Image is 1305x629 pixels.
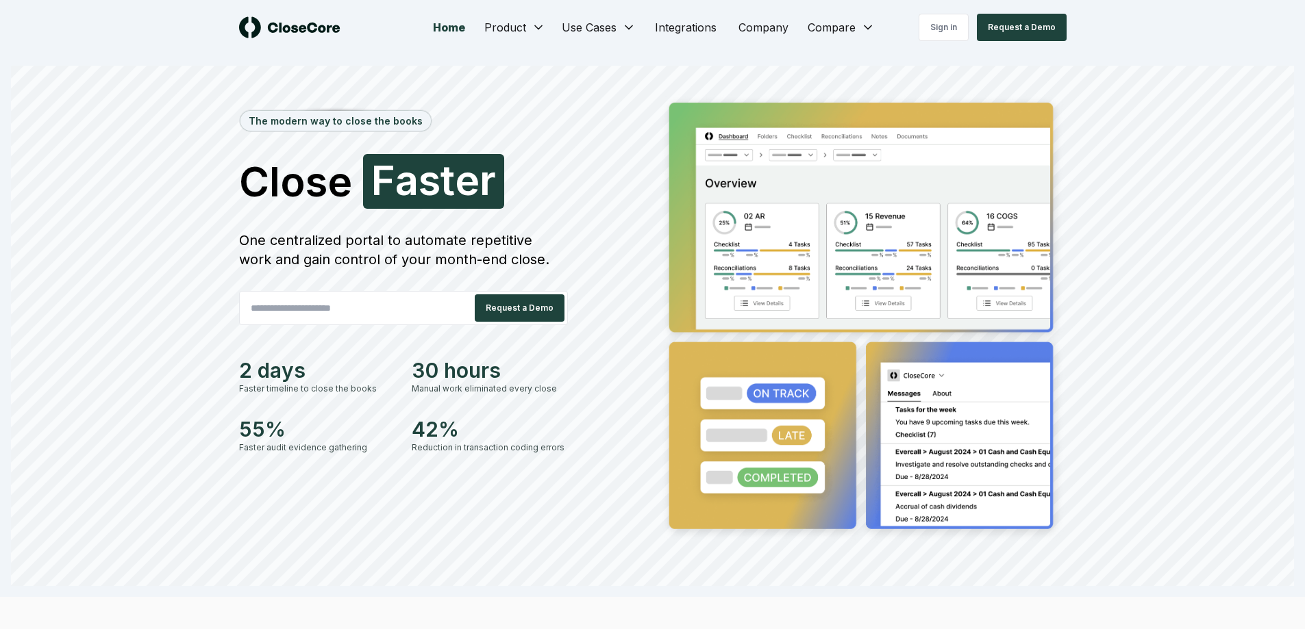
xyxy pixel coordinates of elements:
button: Request a Demo [475,294,564,322]
div: One centralized portal to automate repetitive work and gain control of your month-end close. [239,231,568,269]
span: Product [484,19,526,36]
span: Close [239,161,352,202]
button: Product [476,14,554,41]
a: Home [422,14,476,41]
div: Faster audit evidence gathering [239,441,395,454]
span: e [455,159,480,201]
div: The modern way to close the books [240,111,431,131]
a: Sign in [919,14,969,41]
div: 42% [412,417,568,441]
img: logo [239,16,340,38]
div: 30 hours [412,358,568,383]
img: Jumbotron [658,93,1067,543]
span: F [371,159,395,201]
div: Manual work eliminated every close [412,383,568,395]
span: s [419,159,440,201]
button: Compare [799,14,883,41]
div: 55% [239,417,395,441]
div: Reduction in transaction coding errors [412,441,568,454]
button: Request a Demo [977,14,1067,41]
div: Faster timeline to close the books [239,383,395,395]
span: t [440,159,455,201]
span: Use Cases [562,19,617,36]
span: r [480,159,496,201]
span: Compare [808,19,856,36]
span: a [395,159,419,201]
a: Company [728,14,799,41]
div: 2 days [239,358,395,383]
a: Integrations [644,14,728,41]
button: Use Cases [554,14,644,41]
